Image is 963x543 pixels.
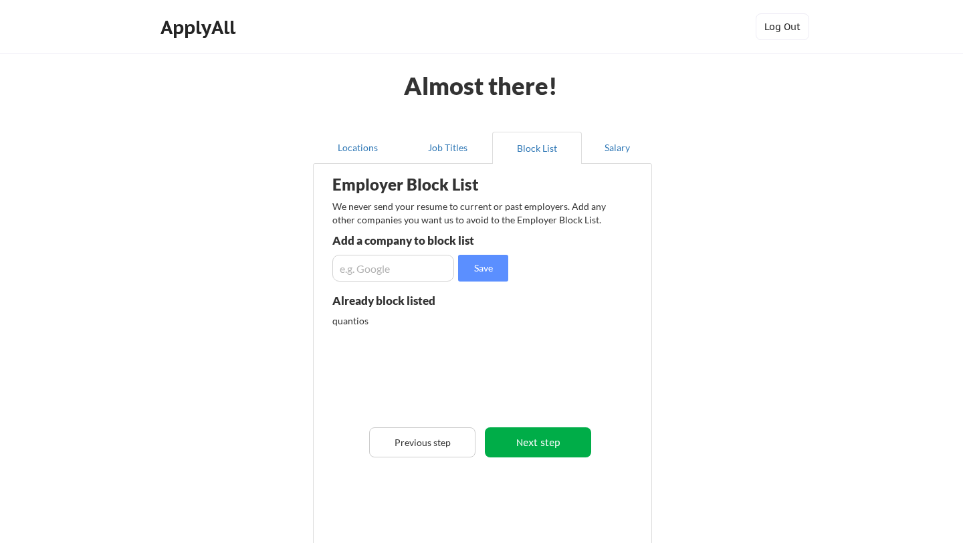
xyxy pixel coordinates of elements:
[388,74,574,98] div: Almost there!
[458,255,508,282] button: Save
[313,132,403,164] button: Locations
[492,132,582,164] button: Block List
[369,427,475,457] button: Previous step
[582,132,652,164] button: Salary
[332,295,481,306] div: Already block listed
[332,235,528,246] div: Add a company to block list
[332,255,454,282] input: e.g. Google
[332,200,614,226] div: We never send your resume to current or past employers. Add any other companies you want us to av...
[332,177,542,193] div: Employer Block List
[403,132,492,164] button: Job Titles
[756,13,809,40] button: Log Out
[332,314,473,328] div: quantios
[160,16,239,39] div: ApplyAll
[485,427,591,457] button: Next step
